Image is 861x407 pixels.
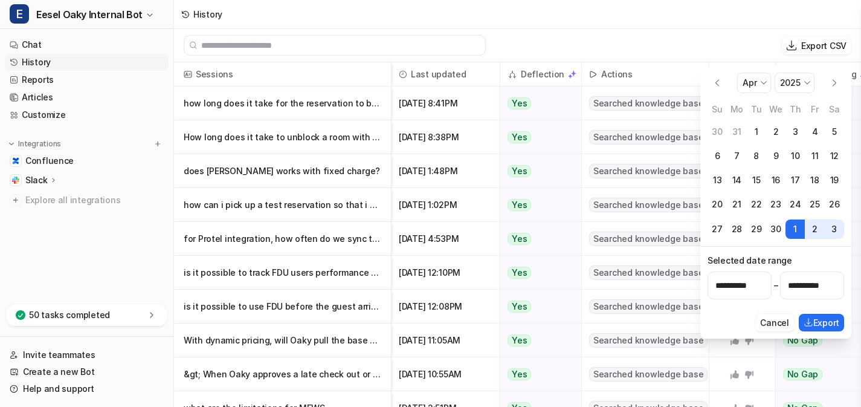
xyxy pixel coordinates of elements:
h2: Deflection [521,62,564,86]
span: Yes [508,334,531,347]
span: Yes [508,165,531,177]
button: Yes [500,120,575,154]
span: Searched knowledge base [589,130,708,145]
button: Saturday, April 19th, 2025 [825,171,844,190]
button: Monday, April 28th, 2025 [727,220,746,239]
th: Wednesday [766,102,785,116]
p: how can i pick up a test reservation so that i can test an upsell with a client [184,188,381,222]
p: for Protel integration, how often do we sync the room availability? [184,222,381,256]
span: Yes [508,131,531,143]
span: Searched knowledge base [589,198,708,212]
img: Confluence [12,157,19,164]
span: Yes [508,301,531,313]
button: Friday, April 25th, 2025 [805,195,824,214]
p: does [PERSON_NAME] works with fixed charge? [184,154,381,188]
a: ConfluenceConfluence [5,152,169,169]
a: Chat [5,36,169,53]
button: Wednesday, April 30th, 2025 [766,220,785,239]
img: menu_add.svg [153,140,162,148]
span: Sessions [179,62,386,86]
button: Yes [500,86,575,120]
button: Thursday, April 24th, 2025 [785,195,805,214]
th: Monday [727,102,746,116]
p: is it possible to use FDU before the guest arrives? For example, can the reserv [184,290,381,324]
span: [DATE] 12:08PM [396,290,495,324]
span: [DATE] 10:55AM [396,357,495,391]
button: Saturday, April 5th, 2025 [825,122,844,142]
a: Customize [5,106,169,123]
p: How long does it take to unblock a room with the "do not move" message so the r [184,120,381,154]
th: Sunday [708,102,727,116]
span: [DATE] 8:38PM [396,120,495,154]
span: Yes [508,233,531,245]
p: Slack [25,174,48,186]
img: explore all integrations [10,194,22,206]
button: Monday, April 21st, 2025 [727,195,746,214]
button: Tuesday, April 29th, 2025 [747,220,766,239]
span: No Gap [783,368,823,380]
span: [DATE] 11:05AM [396,324,495,357]
div: History [193,8,222,21]
p: 50 tasks completed [29,309,110,321]
button: Monday, April 14th, 2025 [727,171,746,190]
span: [DATE] 1:02PM [396,188,495,222]
span: Searched knowledge base [589,333,708,348]
span: [DATE] 8:41PM [396,86,495,120]
span: Confluence [25,155,74,167]
button: Go to the Previous Month [708,73,727,93]
img: Slack [12,177,19,184]
span: Searched knowledge base [589,96,708,111]
button: Export CSV [782,37,851,54]
button: Yes [500,188,575,222]
span: Yes [508,368,531,380]
p: is it possible to track FDU users performance globally in the chain dashboard? [184,256,381,290]
a: Reports [5,71,169,88]
button: Wednesday, April 16th, 2025 [766,171,785,190]
button: Friday, April 18th, 2025 [805,171,824,190]
button: Saturday, April 26th, 2025 [825,195,844,214]
span: Last updated [396,62,495,86]
span: Searched knowledge base [589,232,708,246]
button: Friday, April 11th, 2025 [805,146,824,166]
button: Friday, April 4th, 2025 [805,122,824,142]
button: Sunday, April 27th, 2025 [708,220,727,239]
a: Help and support [5,380,169,397]
input: Start date [708,272,772,299]
label: Selected date range [708,254,844,267]
button: Thursday, April 3rd, 2025 [785,122,805,142]
a: Explore all integrations [5,192,169,209]
h2: Feedback [730,62,770,86]
span: E [10,4,29,24]
p: Integrations [18,139,61,149]
span: Explore all integrations [25,190,164,210]
button: Tuesday, April 8th, 2025 [747,146,766,166]
button: Yes [500,324,575,357]
button: Export selected date range [799,314,844,331]
button: Monday, March 31st, 2025 [727,122,746,142]
th: Thursday [785,102,805,116]
a: Invite teammates [5,347,169,363]
span: Yes [508,199,531,211]
button: Yes [500,256,575,290]
span: Searched knowledge base [589,367,708,382]
img: expand menu [7,140,16,148]
button: Go to the Next Month [825,73,844,93]
button: Yes [500,357,575,391]
span: Searched knowledge base [589,164,708,178]
p: how long does it take for the reservation to become eligible for upgrades again [184,86,381,120]
input: End date [780,272,844,299]
button: Thursday, April 17th, 2025 [785,171,805,190]
button: Sunday, March 30th, 2025 [708,122,727,142]
a: Articles [5,89,169,106]
button: Yes [500,154,575,188]
span: Yes [508,267,531,279]
button: Sunday, April 6th, 2025 [708,146,727,166]
button: Integrations [5,138,65,150]
button: Thursday, April 10th, 2025 [785,146,805,166]
button: Wednesday, April 23rd, 2025 [766,195,785,214]
button: Thursday, May 1st, 2025, selected [785,220,805,239]
span: [DATE] 12:10PM [396,256,495,290]
span: – [774,279,778,291]
button: Monday, April 7th, 2025 [727,146,746,166]
span: Searched knowledge base [589,265,708,280]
